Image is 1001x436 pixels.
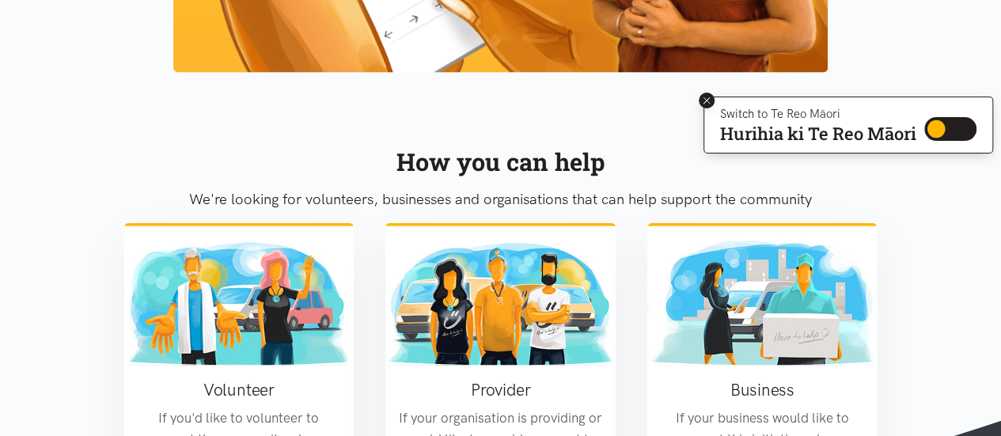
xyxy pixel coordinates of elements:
[660,378,865,401] h3: Business
[398,378,603,401] h3: Provider
[137,378,342,401] h3: Volunteer
[720,127,916,141] p: Hurihia ki Te Reo Māori
[124,142,878,181] div: How you can help
[124,188,878,211] p: We're looking for volunteers, businesses and organisations that can help support the community
[720,109,916,119] p: Switch to Te Reo Māori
